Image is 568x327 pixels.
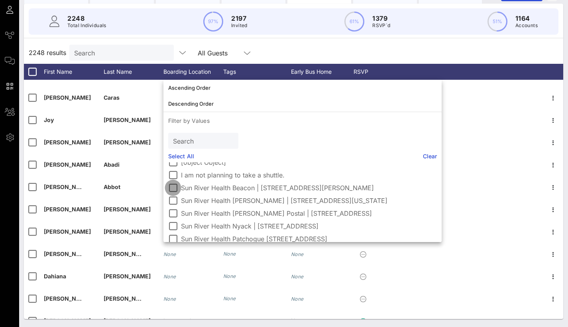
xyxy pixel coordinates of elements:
span: Dahiana [44,273,66,280]
i: None [291,251,304,257]
span: Joy [44,116,54,123]
span: [PERSON_NAME] [PERSON_NAME] [44,183,139,190]
p: RSVP`d [372,22,390,30]
span: [PERSON_NAME] [44,161,91,168]
div: Tags [223,64,291,80]
p: Invited [231,22,248,30]
a: Select All [168,152,194,161]
label: I am not planning to take a shuttle. [181,171,437,179]
label: Sun River Health [PERSON_NAME] Postal | [STREET_ADDRESS] [181,209,437,217]
i: None [223,295,236,301]
span: Caras [104,94,120,101]
span: [PERSON_NAME] [104,116,151,123]
p: Accounts [515,22,538,30]
span: 2248 results [29,48,66,57]
span: [PERSON_NAME] [104,273,151,280]
span: [PERSON_NAME] [104,295,151,302]
i: None [291,296,304,302]
p: 2248 [67,14,106,23]
a: Clear [423,152,437,161]
div: All Guests [193,45,257,61]
i: None [223,273,236,279]
span: [PERSON_NAME] [44,206,91,213]
label: [object Object] [181,158,437,166]
span: [PERSON_NAME] [104,228,151,235]
div: Descending Order [168,100,437,107]
span: [PERSON_NAME] [44,139,91,146]
label: Sun River Health [PERSON_NAME] | [STREET_ADDRESS][US_STATE] [181,197,437,205]
label: Sun River Health Beacon | [STREET_ADDRESS][PERSON_NAME] [181,184,437,192]
i: None [223,318,236,324]
span: [PERSON_NAME] [104,206,151,213]
div: First Name [44,64,104,80]
div: Last Name [104,64,163,80]
span: No [291,317,299,324]
span: [PERSON_NAME] [44,94,91,101]
p: 2197 [231,14,248,23]
i: None [291,274,304,280]
span: [PERSON_NAME] [44,317,91,324]
span: [PERSON_NAME] [44,295,91,302]
span: [PERSON_NAME] [104,139,151,146]
span: [PERSON_NAME] [104,317,151,324]
span: Abadi [104,161,120,168]
p: Total Individuals [67,22,106,30]
span: [PERSON_NAME] [44,250,91,257]
label: Sun River Health Patchogue [STREET_ADDRESS] [181,235,437,243]
span: Abbot [104,183,120,190]
p: 1164 [515,14,538,23]
p: Filter by Values [163,112,442,130]
div: Early Bus Home [291,64,351,80]
div: RSVP [351,64,379,80]
i: None [163,251,176,257]
div: All Guests [198,49,228,57]
label: Sun River Health Nyack | [STREET_ADDRESS] [181,222,437,230]
i: None [223,251,236,257]
span: [PERSON_NAME] [104,250,151,257]
p: 1379 [372,14,390,23]
i: None [163,296,176,302]
span: [PERSON_NAME] [44,228,91,235]
div: Ascending Order [168,85,437,91]
span: I am not planning to take a shuttle. [163,317,254,324]
div: Boarding Location [163,64,223,80]
i: None [163,274,176,280]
